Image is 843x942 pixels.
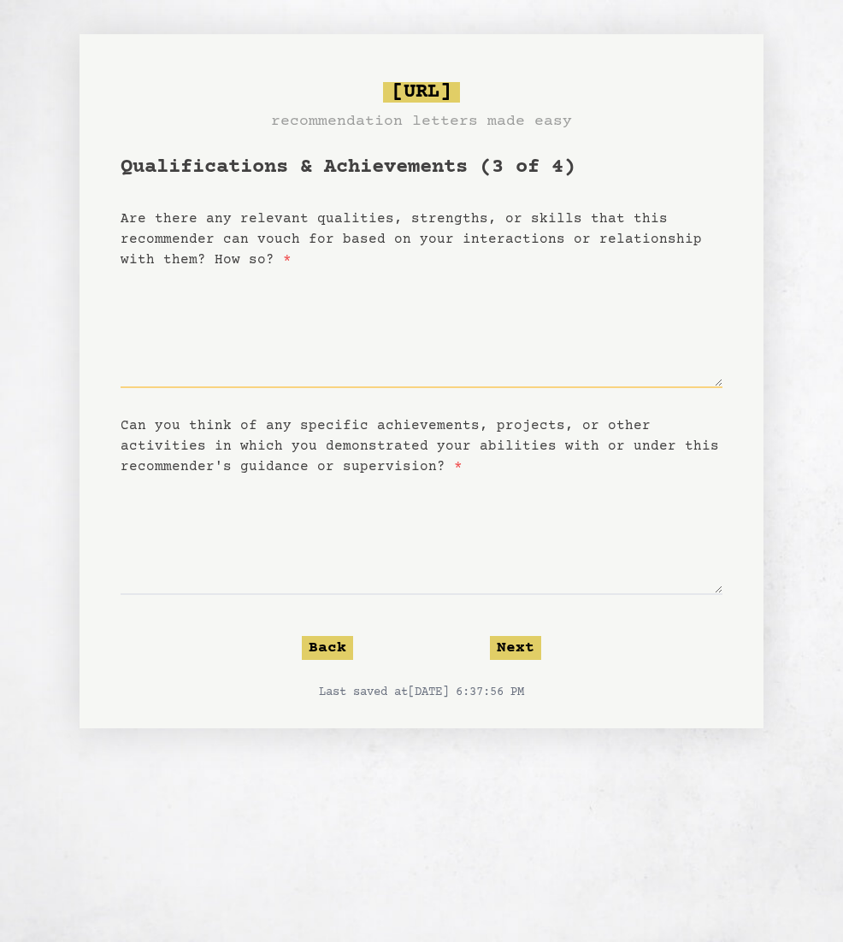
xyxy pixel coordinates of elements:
[121,154,722,181] h1: Qualifications & Achievements (3 of 4)
[383,82,460,103] span: [URL]
[121,684,722,701] p: Last saved at [DATE] 6:37:56 PM
[271,109,572,133] h3: recommendation letters made easy
[121,211,702,268] label: Are there any relevant qualities, strengths, or skills that this recommender can vouch for based ...
[490,636,541,660] button: Next
[302,636,353,660] button: Back
[121,418,719,474] label: Can you think of any specific achievements, projects, or other activities in which you demonstrat...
